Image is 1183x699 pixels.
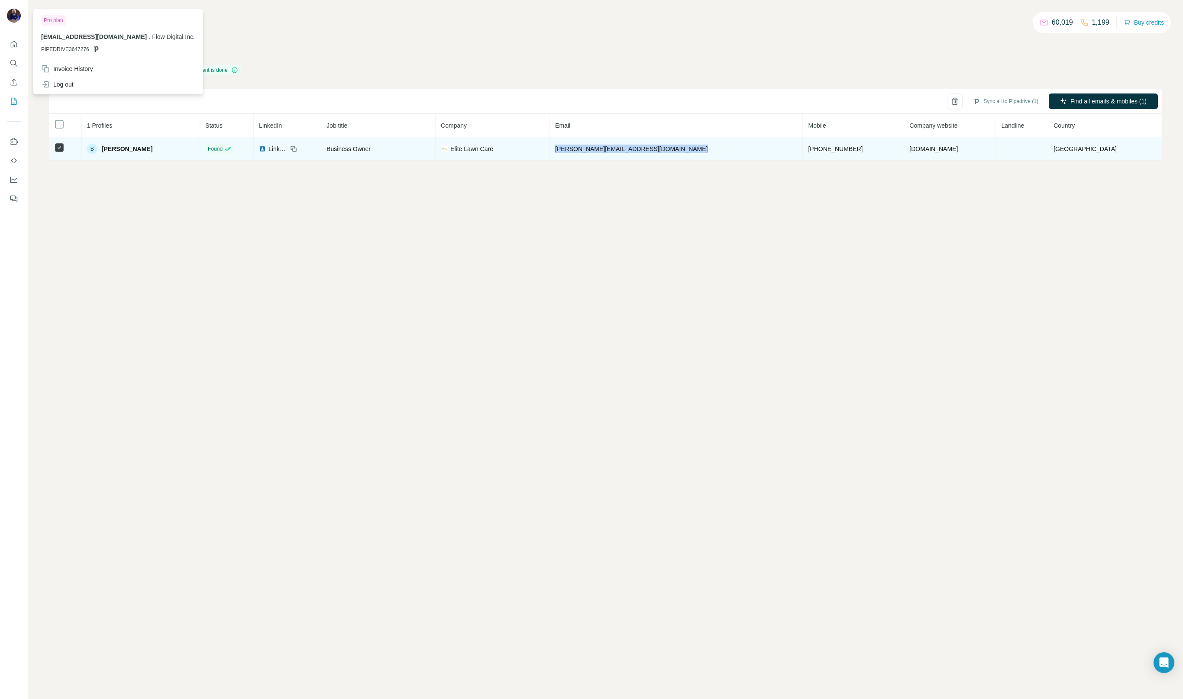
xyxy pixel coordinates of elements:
[268,145,288,153] span: LinkedIn
[7,9,21,23] img: Avatar
[205,122,223,129] span: Status
[259,145,266,152] img: LinkedIn logo
[1070,97,1147,106] span: Find all emails & mobiles (1)
[441,122,467,129] span: Company
[7,55,21,71] button: Search
[41,15,66,26] div: Pro plan
[7,74,21,90] button: Enrich CSV
[7,153,21,168] button: Use Surfe API
[326,145,371,152] span: Business Owner
[1052,17,1073,28] p: 60,019
[326,122,347,129] span: Job title
[7,36,21,52] button: Quick start
[555,145,708,152] span: [PERSON_NAME][EMAIL_ADDRESS][DOMAIN_NAME]
[909,122,957,129] span: Company website
[967,95,1044,108] button: Sync all to Pipedrive (1)
[102,145,152,153] span: [PERSON_NAME]
[181,65,241,75] div: Enrichment is done
[7,93,21,109] button: My lists
[41,45,89,53] span: PIPEDRIVE3647276
[7,191,21,206] button: Feedback
[1092,17,1109,28] p: 1,199
[1001,122,1024,129] span: Landline
[41,33,147,40] span: [EMAIL_ADDRESS][DOMAIN_NAME]
[1154,652,1174,673] div: Open Intercom Messenger
[555,122,570,129] span: Email
[1124,16,1164,29] button: Buy credits
[7,134,21,149] button: Use Surfe on LinkedIn
[1049,93,1158,109] button: Find all emails & mobiles (1)
[441,145,448,152] img: company-logo
[87,122,112,129] span: 1 Profiles
[41,64,93,73] div: Invoice History
[1054,145,1117,152] span: [GEOGRAPHIC_DATA]
[259,122,282,129] span: LinkedIn
[41,80,74,89] div: Log out
[152,33,195,40] span: Flow Digital Inc.
[1054,122,1075,129] span: Country
[87,144,97,154] div: B
[808,122,826,129] span: Mobile
[909,145,958,152] span: [DOMAIN_NAME]
[808,145,863,152] span: [PHONE_NUMBER]
[7,172,21,187] button: Dashboard
[149,33,150,40] span: .
[450,145,493,153] span: Elite Lawn Care
[208,145,223,153] span: Found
